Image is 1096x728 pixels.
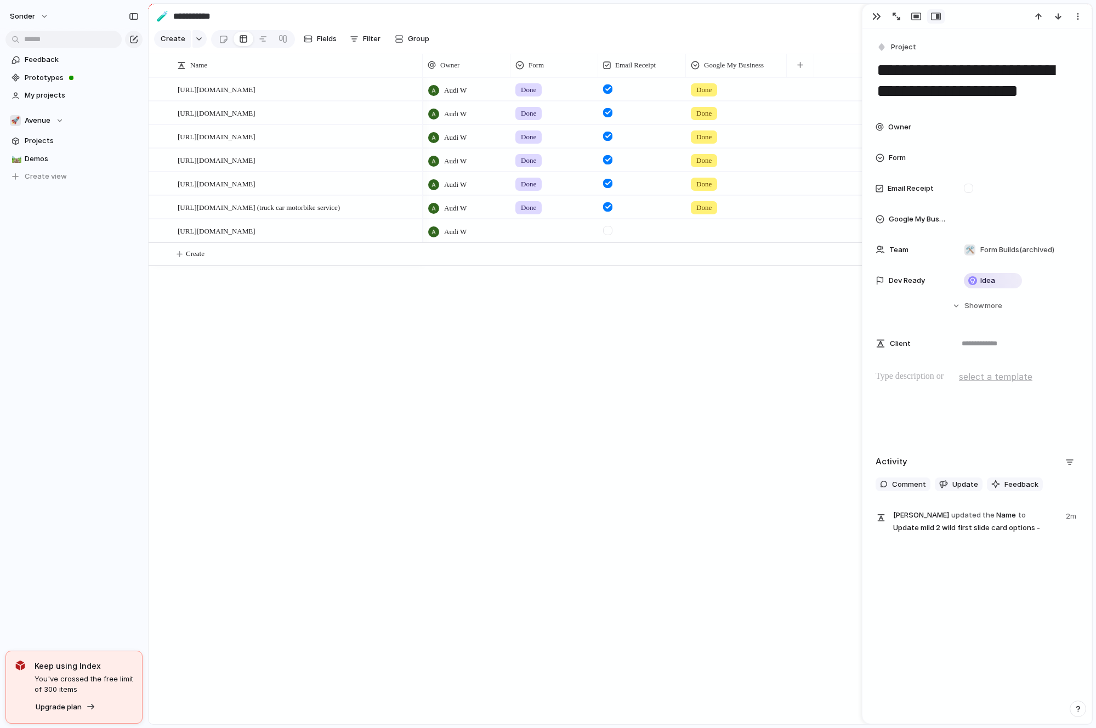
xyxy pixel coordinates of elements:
span: Create [161,33,185,44]
button: Create [154,30,191,48]
span: sonder [10,11,35,22]
button: Group [389,30,435,48]
span: Upgrade plan [36,702,82,713]
div: 🛠️ [964,244,975,255]
span: Name Update mild 2 wild first slide card options - [893,509,1059,533]
span: Team [889,244,908,255]
span: Create view [25,171,67,182]
span: Feedback [25,54,139,65]
button: 🛤️ [10,153,21,164]
span: [URL][DOMAIN_NAME] [178,153,255,166]
div: 🚀 [10,115,21,126]
span: Audi W [444,203,467,214]
span: [URL][DOMAIN_NAME] [178,130,255,143]
span: Project [891,42,916,53]
span: Prototypes [25,72,139,83]
span: [URL][DOMAIN_NAME] [178,83,255,95]
a: My projects [5,87,143,104]
span: Comment [892,479,926,490]
span: Create [186,248,205,259]
button: Update [935,477,983,492]
span: select a template [959,370,1032,383]
span: Done [696,84,712,95]
button: Feedback [987,477,1043,492]
h2: Activity [876,456,907,468]
span: Done [696,132,712,143]
a: 🛤️Demos [5,151,143,167]
a: Prototypes [5,70,143,86]
span: [URL][DOMAIN_NAME] [178,224,255,237]
span: Owner [440,60,459,71]
span: Audi W [444,85,467,96]
span: Done [521,108,536,119]
span: [URL][DOMAIN_NAME] [178,177,255,190]
span: Client [890,338,911,349]
button: Create view [5,168,143,185]
span: Avenue [25,115,50,126]
span: Google My Business [704,60,764,71]
span: Audi W [444,179,467,190]
span: Fields [317,33,337,44]
span: Audi W [444,132,467,143]
div: 🧪 [156,9,168,24]
span: Done [521,179,536,190]
span: Done [521,84,536,95]
span: Audi W [444,156,467,167]
span: Group [408,33,429,44]
span: Idea [980,275,995,286]
span: Keep using Index [35,660,133,672]
span: Update [952,479,978,490]
span: Email Receipt [615,60,656,71]
span: Owner [888,122,911,133]
span: Done [521,202,536,213]
button: select a template [957,368,1034,385]
span: Done [696,108,712,119]
span: [URL][DOMAIN_NAME] [178,106,255,119]
span: Done [696,202,712,213]
button: Upgrade plan [32,699,99,715]
span: My projects [25,90,139,101]
span: more [985,300,1002,311]
span: Done [521,132,536,143]
button: 🧪 [154,8,171,25]
a: Feedback [5,52,143,68]
span: Demos [25,153,139,164]
button: Project [874,39,919,55]
span: You've crossed the free limit of 300 items [35,674,133,695]
span: Form [529,60,544,71]
span: to [1018,510,1026,521]
span: Feedback [1004,479,1038,490]
span: Audi W [444,109,467,120]
button: Fields [299,30,341,48]
span: updated the [951,510,995,521]
button: Showmore [876,296,1078,316]
span: Audi W [444,226,467,237]
span: Done [696,179,712,190]
span: Done [696,155,712,166]
span: Email Receipt [888,183,934,194]
span: Google My Business [889,214,946,225]
span: Name [190,60,207,71]
span: 2m [1066,509,1078,522]
button: sonder [5,8,54,25]
span: Projects [25,135,139,146]
a: Projects [5,133,143,149]
span: Form Builds (archived) [980,245,1054,254]
button: 🚀Avenue [5,112,143,129]
span: Done [521,155,536,166]
span: Show [964,300,984,311]
span: [URL][DOMAIN_NAME] (truck car motorbike service) [178,201,340,213]
div: 🛤️ [12,152,19,165]
span: Filter [363,33,381,44]
button: Comment [876,477,930,492]
span: Form [889,152,906,163]
span: Dev Ready [889,275,925,286]
button: Filter [345,30,385,48]
span: [PERSON_NAME] [893,510,949,521]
